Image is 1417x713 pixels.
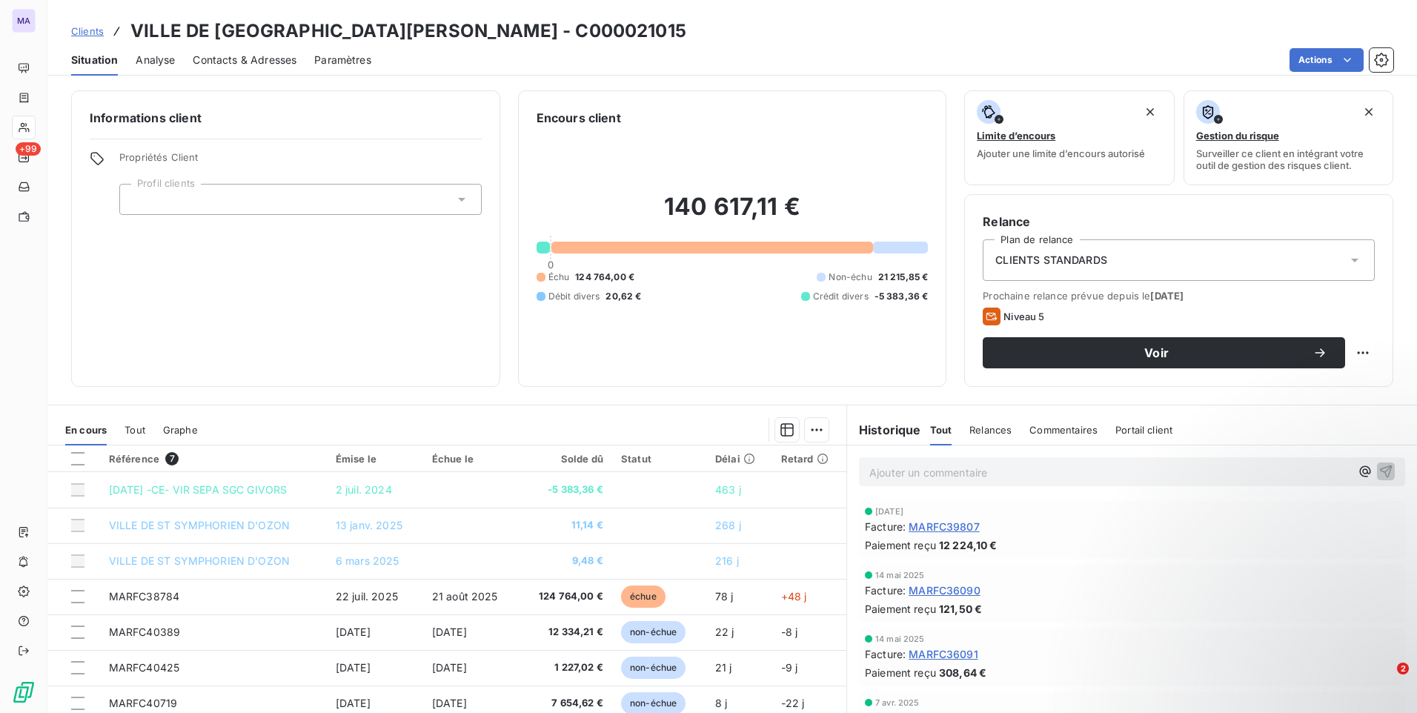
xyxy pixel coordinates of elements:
span: Paiement reçu [865,665,936,680]
span: Propriétés Client [119,151,482,172]
span: 8 j [715,697,727,709]
span: Voir [1000,347,1313,359]
div: Retard [781,453,837,465]
span: 21 j [715,661,732,674]
span: 12 334,21 € [528,625,603,640]
h6: Relance [983,213,1375,231]
span: [DATE] [432,661,467,674]
span: 121,50 € [939,601,982,617]
span: [DATE] [336,661,371,674]
span: non-échue [621,621,686,643]
span: Paiement reçu [865,537,936,553]
span: Tout [125,424,145,436]
span: 7 654,62 € [528,696,603,711]
span: Échu [548,271,570,284]
span: Ajouter une limite d’encours autorisé [977,147,1145,159]
span: Commentaires [1029,424,1098,436]
span: 21 215,85 € [878,271,929,284]
img: Logo LeanPay [12,680,36,704]
span: 22 juil. 2025 [336,590,398,603]
span: échue [621,586,666,608]
span: Analyse [136,53,175,67]
h3: VILLE DE [GEOGRAPHIC_DATA][PERSON_NAME] - C000021015 [130,18,686,44]
span: Prochaine relance prévue depuis le [983,290,1375,302]
span: 2 juil. 2024 [336,483,392,496]
button: Gestion du risqueSurveiller ce client en intégrant votre outil de gestion des risques client. [1184,90,1393,185]
span: 12 224,10 € [939,537,998,553]
span: Portail client [1115,424,1172,436]
h2: 140 617,11 € [537,192,929,236]
div: Solde dû [528,453,603,465]
span: [DATE] [432,697,467,709]
span: Facture : [865,583,906,598]
span: 124 764,00 € [575,271,634,284]
span: +48 j [781,590,807,603]
span: Clients [71,25,104,37]
span: Paramètres [314,53,371,67]
span: CLIENTS STANDARDS [995,253,1107,268]
span: 14 mai 2025 [875,571,925,580]
span: 9,48 € [528,554,603,568]
span: 13 janv. 2025 [336,519,402,531]
button: Voir [983,337,1345,368]
span: En cours [65,424,107,436]
span: Non-échu [829,271,872,284]
span: Contacts & Adresses [193,53,296,67]
span: 14 mai 2025 [875,634,925,643]
button: Limite d’encoursAjouter une limite d’encours autorisé [964,90,1174,185]
span: MARFC36091 [909,646,978,662]
span: Surveiller ce client en intégrant votre outil de gestion des risques client. [1196,147,1381,171]
span: 11,14 € [528,518,603,533]
span: Relances [969,424,1012,436]
div: Délai [715,453,763,465]
span: [DATE] [432,626,467,638]
div: Statut [621,453,697,465]
span: 268 j [715,519,741,531]
span: VILLE DE ST SYMPHORIEN D'OZON [109,554,290,567]
span: VILLE DE ST SYMPHORIEN D'OZON [109,519,290,531]
div: MA [12,9,36,33]
span: Situation [71,53,118,67]
span: 7 avr. 2025 [875,698,920,707]
div: Échue le [432,453,510,465]
span: 0 [548,259,554,271]
span: Crédit divers [813,290,869,303]
span: MARFC39807 [909,519,980,534]
span: MARFC40425 [109,661,180,674]
h6: Informations client [90,109,482,127]
a: Clients [71,24,104,39]
span: 124 764,00 € [528,589,603,604]
iframe: Intercom notifications message [1121,569,1417,673]
h6: Encours client [537,109,621,127]
span: -8 j [781,626,798,638]
span: MARFC40719 [109,697,178,709]
span: 20,62 € [605,290,641,303]
span: 7 [165,452,179,465]
div: Émise le [336,453,414,465]
span: MARFC38784 [109,590,180,603]
span: +99 [16,142,41,156]
span: [DATE] [336,697,371,709]
span: [DATE] [1150,290,1184,302]
span: Gestion du risque [1196,130,1279,142]
span: Graphe [163,424,198,436]
span: MARFC40389 [109,626,181,638]
span: 21 août 2025 [432,590,498,603]
span: Tout [930,424,952,436]
span: -5 383,36 € [528,482,603,497]
div: Référence [109,452,318,465]
span: Facture : [865,646,906,662]
span: 463 j [715,483,741,496]
span: 308,64 € [939,665,986,680]
span: 22 j [715,626,734,638]
span: non-échue [621,657,686,679]
span: 1 227,02 € [528,660,603,675]
span: [DATE] -CE- VIR SEPA SGC GIVORS [109,483,288,496]
iframe: Intercom live chat [1367,663,1402,698]
span: 2 [1397,663,1409,674]
span: -9 j [781,661,798,674]
span: 216 j [715,554,739,567]
h6: Historique [847,421,921,439]
button: Actions [1290,48,1364,72]
span: Limite d’encours [977,130,1055,142]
